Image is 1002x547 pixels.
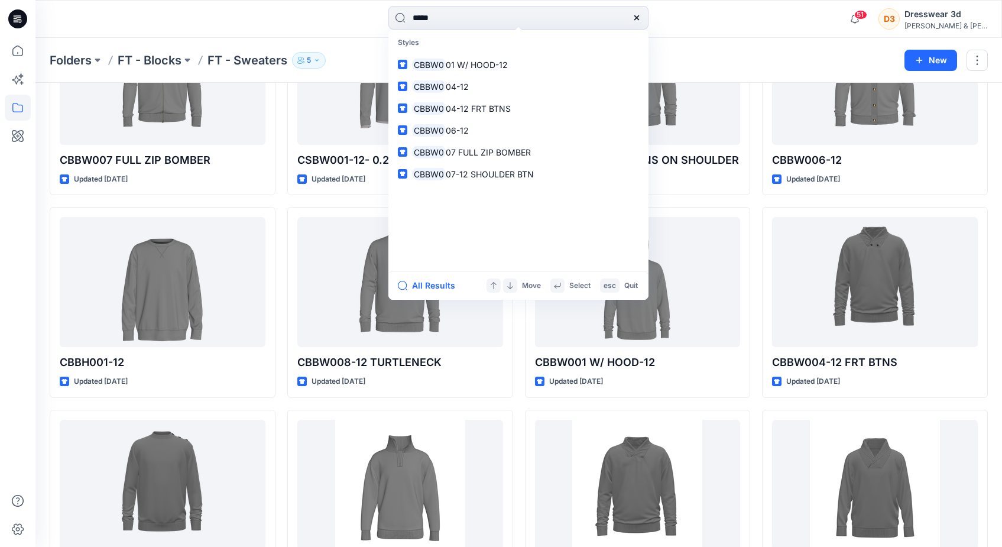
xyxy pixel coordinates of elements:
mark: CBBW0 [412,124,446,137]
p: CSBW001-12- 0.250 BUTTON W. BINDING [297,152,503,169]
a: FT - Blocks [118,52,181,69]
a: CBBW006-12 [391,119,646,141]
p: CBBW008-12 TURTLENECK [297,354,503,371]
a: CBBW007 FULL ZIP BOMBER [391,141,646,163]
a: CBBW008-12 TURTLENECK [297,217,503,347]
a: CBBW007-12 SHOULDER BTN [391,163,646,185]
span: 06-12 [446,125,469,135]
a: Folders [50,52,92,69]
p: Updated [DATE] [786,173,840,186]
span: 07 FULL ZIP BOMBER [446,147,531,157]
span: 51 [854,10,867,20]
p: Quit [624,280,638,292]
a: CBBH001-12 [60,217,265,347]
p: CBBW007 FULL ZIP BOMBER [60,152,265,169]
span: 01 W/ HOOD-12 [446,60,508,70]
p: CBBH001-12 [60,354,265,371]
mark: CBBW0 [412,145,446,159]
p: Updated [DATE] [786,376,840,388]
span: 04-12 FRT BTNS [446,103,511,114]
span: 07-12 SHOULDER BTN [446,169,534,179]
p: Styles [391,32,646,54]
p: Updated [DATE] [312,173,365,186]
p: Select [569,280,591,292]
p: FT - Sweaters [207,52,287,69]
p: Updated [DATE] [74,376,128,388]
div: D3 [878,8,900,30]
mark: CBBW0 [412,167,446,181]
p: Updated [DATE] [312,376,365,388]
mark: CBBW0 [412,80,446,93]
p: esc [604,280,616,292]
button: All Results [398,279,463,293]
div: [PERSON_NAME] & [PERSON_NAME] [904,21,987,30]
button: 5 [292,52,326,69]
mark: CBBW0 [412,102,446,115]
div: Dresswear 3d [904,7,987,21]
button: New [904,50,957,71]
a: CBBW004-12 [391,76,646,98]
a: CBBW004-12 FRT BTNS [391,98,646,119]
p: 5 [307,54,311,67]
p: Move [522,280,541,292]
a: CBBW004-12 FRT BTNS [772,217,978,347]
p: CBBW004-12 FRT BTNS [772,354,978,371]
p: Updated [DATE] [74,173,128,186]
mark: CBBW0 [412,58,446,72]
p: Updated [DATE] [549,376,603,388]
span: 04-12 [446,82,469,92]
p: CBBW001 W/ HOOD-12 [535,354,741,371]
a: CBBW001 W/ HOOD-12 [391,54,646,76]
p: CBBW006-12 [772,152,978,169]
